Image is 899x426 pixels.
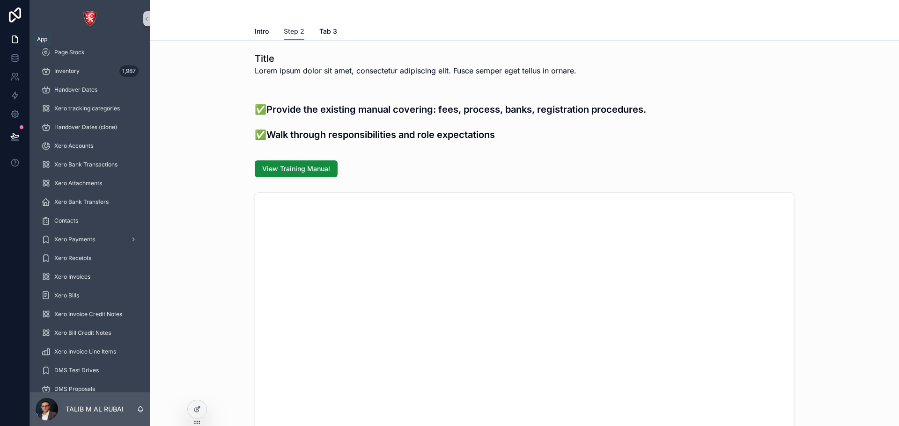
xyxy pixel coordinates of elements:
[36,175,144,192] a: Xero Attachments
[119,65,139,77] div: 1,987
[284,27,304,36] span: Step 2
[54,273,90,281] span: Xero Invoices
[54,49,85,56] span: Page Stock
[262,164,330,173] span: View Training Manual
[36,100,144,117] a: Xero tracking categories
[36,137,144,154] a: Xero Accounts
[54,310,122,318] span: Xero Invoice Credit Notes
[319,27,337,36] span: Tab 3
[36,250,144,267] a: Xero Receipts
[54,198,109,206] span: Xero Bank Transfers
[255,65,576,76] span: Lorem ipsum dolor sit amet, consectetur adipiscing elit. Fusce semper eget tellus in ornare.
[54,67,80,75] span: Inventory
[36,268,144,285] a: Xero Invoices
[30,37,150,392] div: scrollable content
[54,217,78,224] span: Contacts
[36,381,144,397] a: DMS Proposals
[255,128,794,142] h3: ✅Walk through responsibilities and role expectations
[54,161,118,168] span: Xero Bank Transactions
[36,362,144,379] a: DMS Test Drives
[36,306,144,323] a: Xero Invoice Credit Notes
[36,81,144,98] a: Handover Dates
[36,119,144,136] a: Handover Dates (clone)
[284,23,304,41] a: Step 2
[54,367,99,374] span: DMS Test Drives
[54,180,102,187] span: Xero Attachments
[255,52,576,65] h1: Title
[255,27,269,36] span: Intro
[37,36,47,43] div: App
[36,194,144,210] a: Xero Bank Transfers
[54,86,97,94] span: Handover Dates
[36,212,144,229] a: Contacts
[255,23,269,42] a: Intro
[255,102,794,116] h3: ✅Provide the existing manual covering: fees, process, banks, registration procedures.
[54,236,95,243] span: Xero Payments
[54,142,93,150] span: Xero Accounts
[36,325,144,341] a: Xero Bill Credit Notes
[255,160,338,177] button: View Training Manual
[54,329,111,337] span: Xero Bill Credit Notes
[82,11,97,26] img: App logo
[54,105,120,112] span: Xero tracking categories
[36,44,144,61] a: Page Stock
[36,231,144,248] a: Xero Payments
[54,348,116,355] span: Xero Invoice Line Items
[54,385,95,393] span: DMS Proposals
[36,343,144,360] a: Xero Invoice Line Items
[319,23,337,42] a: Tab 3
[66,404,124,414] p: TALIB M AL RUBAI
[36,63,144,79] a: Inventory1,987
[54,123,117,131] span: Handover Dates (clone)
[36,287,144,304] a: Xero Bills
[36,156,144,173] a: Xero Bank Transactions
[54,292,79,299] span: Xero Bills
[54,254,91,262] span: Xero Receipts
